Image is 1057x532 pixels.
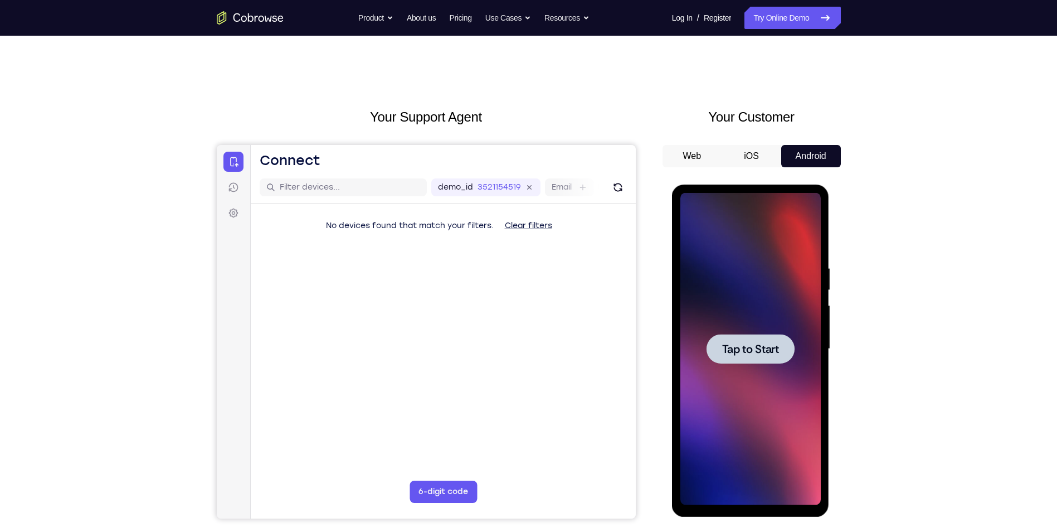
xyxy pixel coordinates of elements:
[35,149,123,179] button: Tap to Start
[722,145,781,167] button: iOS
[663,145,722,167] button: Web
[672,7,693,29] a: Log In
[217,107,636,127] h2: Your Support Agent
[50,159,107,170] span: Tap to Start
[358,7,393,29] button: Product
[485,7,531,29] button: Use Cases
[217,145,636,519] iframe: Agent
[781,145,841,167] button: Android
[663,107,841,127] h2: Your Customer
[544,7,590,29] button: Resources
[407,7,436,29] a: About us
[449,7,471,29] a: Pricing
[744,7,840,29] a: Try Online Demo
[704,7,731,29] a: Register
[697,11,699,25] span: /
[217,11,284,25] a: Go to the home page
